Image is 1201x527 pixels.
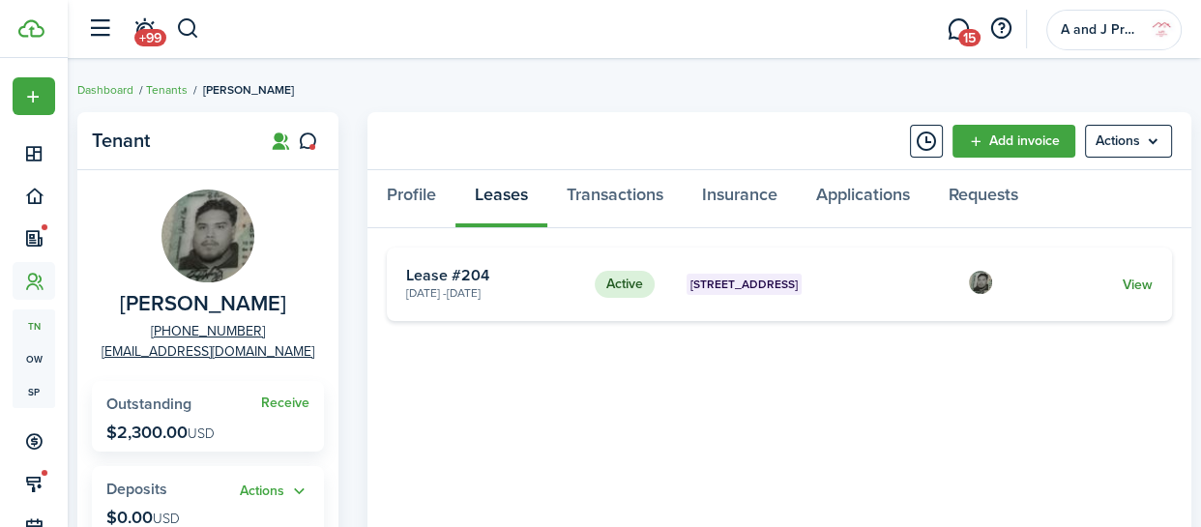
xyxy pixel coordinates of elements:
[547,170,683,228] a: Transactions
[161,190,254,282] img: Fredy Ambriz Borjas
[120,292,286,316] span: Fredy Ambriz Borjas
[13,77,55,115] button: Open menu
[683,170,797,228] a: Insurance
[1061,23,1138,37] span: A and J Properties
[595,271,655,298] status: Active
[146,81,188,99] a: Tenants
[176,13,200,45] button: Search
[126,5,162,54] a: Notifications
[102,341,314,362] a: [EMAIL_ADDRESS][DOMAIN_NAME]
[1123,275,1153,295] a: View
[261,395,309,411] a: Receive
[13,309,55,342] a: tn
[13,375,55,408] a: sp
[406,284,580,302] card-description: [DATE] - [DATE]
[240,481,309,503] button: Actions
[151,321,265,341] a: [PHONE_NUMBER]
[1085,125,1172,158] button: Open menu
[106,508,180,527] p: $0.00
[929,170,1038,228] a: Requests
[367,170,455,228] a: Profile
[203,81,294,99] span: [PERSON_NAME]
[106,423,215,442] p: $2,300.00
[984,13,1017,45] button: Open resource center
[797,170,929,228] a: Applications
[952,125,1075,158] a: Add invoice
[958,29,981,46] span: 15
[77,81,133,99] a: Dashboard
[81,11,118,47] button: Open sidebar
[910,125,943,158] button: Timeline
[92,130,247,152] panel-main-title: Tenant
[240,481,309,503] button: Open menu
[690,276,798,293] span: [STREET_ADDRESS]
[406,267,580,284] card-title: Lease #204
[1146,15,1177,45] img: A and J Properties
[13,342,55,375] a: ow
[134,29,166,46] span: +99
[188,424,215,444] span: USD
[940,5,977,54] a: Messaging
[18,19,44,38] img: TenantCloud
[1085,125,1172,158] menu-btn: Actions
[106,393,191,415] span: Outstanding
[106,478,167,500] span: Deposits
